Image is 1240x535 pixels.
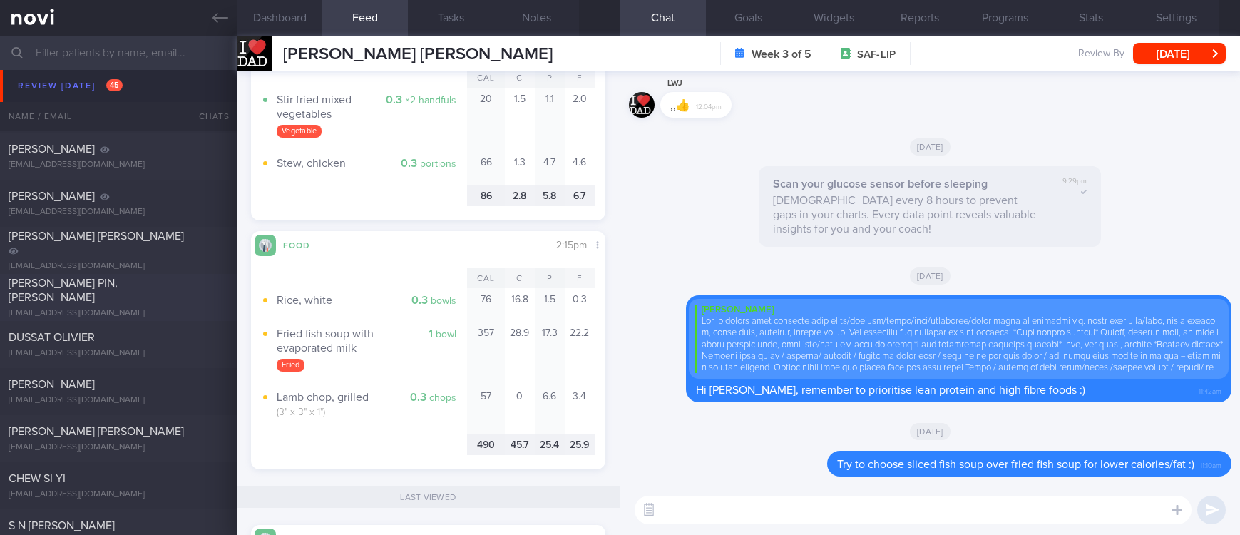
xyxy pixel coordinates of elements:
span: 11:42am [1199,383,1221,397]
div: F [565,268,595,288]
button: [DATE] [1133,43,1226,64]
div: 6.6 [535,385,565,434]
div: 66 [467,151,504,185]
div: 45.7 [505,434,535,456]
div: 357 [467,322,504,385]
div: 20 [467,88,504,151]
div: P [535,268,565,288]
span: 12:04pm [696,98,722,112]
span: [DATE] [910,267,951,285]
strong: 0.3 [410,392,426,403]
div: 5.8 [535,185,565,207]
button: 0.3 portions Stew, chicken [262,151,467,185]
strong: 0.3 [411,295,428,306]
button: 1 bowl Fried fish soup with evaporated milk Fried [262,322,467,385]
div: Fried [277,359,304,372]
small: ×2 handfuls [405,96,456,106]
div: Cal [467,68,504,88]
div: [EMAIL_ADDRESS][DOMAIN_NAME] [9,73,228,83]
div: 1.5 [535,288,565,322]
div: (3" x 3" x 1") [277,407,467,419]
small: bowl [436,330,456,340]
div: 1.1 [535,88,565,151]
div: 22.2 [565,322,595,385]
div: 57 [467,385,504,434]
div: [PERSON_NAME] [695,305,1223,316]
div: 16.8 [505,288,535,322]
div: Lor ip dolors amet consecte adip elits/doeiusm/tempo/inci/utlaboree/dolor magna al enimadmi v.q. ... [695,316,1223,373]
div: P [535,68,565,88]
div: 490 [467,434,504,456]
div: 1.3 [505,151,535,185]
span: [PERSON_NAME] [PERSON_NAME] [283,46,553,63]
div: Stew, chicken [277,156,467,170]
div: Food [276,238,333,250]
span: Review By [1078,48,1124,61]
span: [DATE] [910,423,951,440]
small: chops [429,393,456,403]
div: Stir fried mixed vegetables [277,93,467,121]
div: Vegetable [277,125,322,138]
div: C [505,68,535,88]
div: 28.9 [505,322,535,385]
div: 3.4 [565,385,595,434]
span: [PERSON_NAME] [9,190,95,202]
span: SAF-LIP [857,48,896,62]
button: 0.3 chops Lamb chop, grilled (3" x 3" x 1") [262,385,467,434]
strong: 0.3 [401,158,417,169]
div: 76 [467,288,504,322]
div: 25.9 [565,434,595,456]
div: [EMAIL_ADDRESS][DOMAIN_NAME] [9,348,228,359]
div: 2.8 [505,185,535,207]
div: [EMAIL_ADDRESS][DOMAIN_NAME] [9,113,228,123]
span: Hi [PERSON_NAME], remember to prioritise lean protein and high fibre foods :) [696,384,1085,396]
span: 11:10am [1200,457,1221,471]
button: 0.3 bowls Rice, white [262,288,467,322]
p: [DEMOGRAPHIC_DATA] every 8 hours to prevent gaps in your charts. Every data point reveals valuabl... [773,193,1042,236]
small: portions [420,159,456,169]
button: 0.3 ×2 handfuls Stir fried mixed vegetables Vegetable [262,88,467,151]
div: 0.3 [565,288,595,322]
div: [EMAIL_ADDRESS][DOMAIN_NAME] [9,442,228,453]
small: bowls [431,296,456,306]
div: Fried fish soup with evaporated milk [277,327,467,355]
div: 25.4 [535,434,565,456]
span: [PERSON_NAME] [9,143,95,155]
div: Last viewed [237,486,619,508]
span: [PERSON_NAME] [9,379,95,390]
div: Lamb chop, grilled [277,390,467,404]
strong: Week 3 of 5 [752,47,811,61]
strong: 0.3 [386,94,402,106]
div: Rice, white [277,293,467,307]
div: Cal [467,268,504,288]
span: [PERSON_NAME], [PERSON_NAME] [9,96,187,108]
div: [EMAIL_ADDRESS][DOMAIN_NAME] [9,160,228,170]
div: LWJ [660,75,774,92]
div: C [505,268,535,288]
span: DUSSAT OLIVIER [9,332,95,343]
div: 1.5 [505,88,535,151]
span: [DATE] [910,138,951,156]
span: CHEW SI YI [9,473,66,484]
div: 4.6 [565,151,595,185]
span: 2:15pm [556,240,587,250]
div: 4.7 [535,151,565,185]
div: 6.7 [565,185,595,207]
span: [PERSON_NAME] [PERSON_NAME] [9,426,184,437]
div: F [565,68,595,88]
span: 9:29pm [1062,177,1087,186]
strong: 1 [429,328,433,340]
div: [EMAIL_ADDRESS][DOMAIN_NAME] [9,308,228,319]
span: ,,👍 [670,100,690,111]
div: [EMAIL_ADDRESS][DOMAIN_NAME] [9,395,228,406]
div: [EMAIL_ADDRESS][DOMAIN_NAME] [9,207,228,218]
div: [EMAIL_ADDRESS][DOMAIN_NAME] [9,261,228,272]
div: 0 [505,385,535,434]
div: 17.3 [535,322,565,385]
strong: Scan your glucose sensor before sleeping [773,178,988,190]
span: [PERSON_NAME] PIN, [PERSON_NAME] [9,277,118,303]
div: [EMAIL_ADDRESS][DOMAIN_NAME] [9,489,228,500]
span: S N [PERSON_NAME] [9,520,115,531]
div: 2.0 [565,88,595,151]
div: 86 [467,185,504,207]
